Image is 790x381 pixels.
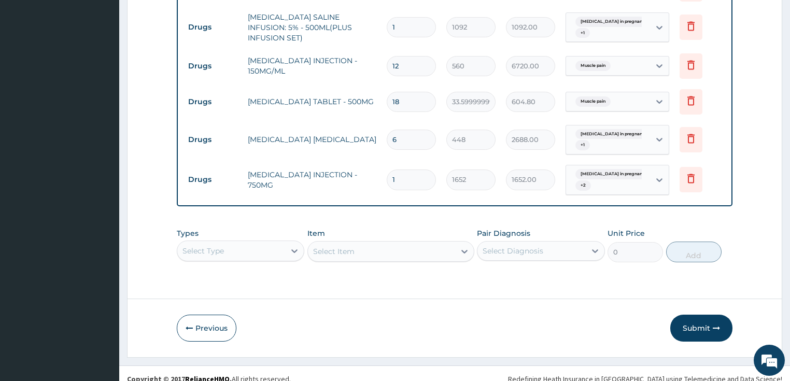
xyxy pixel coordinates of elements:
[183,170,243,189] td: Drugs
[575,28,590,38] span: + 1
[183,57,243,76] td: Drugs
[575,169,651,179] span: [MEDICAL_DATA] in pregnan...
[5,263,198,300] textarea: Type your message and hit 'Enter'
[575,17,651,27] span: [MEDICAL_DATA] in pregnan...
[243,164,382,195] td: [MEDICAL_DATA] INJECTION - 750MG
[670,315,732,342] button: Submit
[243,50,382,81] td: [MEDICAL_DATA] INJECTION - 150MG/ML
[666,242,722,262] button: Add
[243,7,382,48] td: [MEDICAL_DATA] SALINE INFUSION: 5% - 500ML(PLUS INFUSION SET)
[170,5,195,30] div: Minimize live chat window
[575,140,590,150] span: + 1
[183,18,243,37] td: Drugs
[575,180,591,191] span: + 2
[177,315,236,342] button: Previous
[60,121,143,225] span: We're online!
[575,129,651,139] span: [MEDICAL_DATA] in pregnan...
[575,96,611,107] span: Muscle pain
[243,129,382,150] td: [MEDICAL_DATA] [MEDICAL_DATA]
[307,228,325,238] label: Item
[177,229,199,238] label: Types
[183,92,243,111] td: Drugs
[182,246,224,256] div: Select Type
[477,228,530,238] label: Pair Diagnosis
[575,61,611,71] span: Muscle pain
[608,228,645,238] label: Unit Price
[483,246,543,256] div: Select Diagnosis
[243,91,382,112] td: [MEDICAL_DATA] TABLET - 500MG
[183,130,243,149] td: Drugs
[19,52,42,78] img: d_794563401_company_1708531726252_794563401
[54,58,174,72] div: Chat with us now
